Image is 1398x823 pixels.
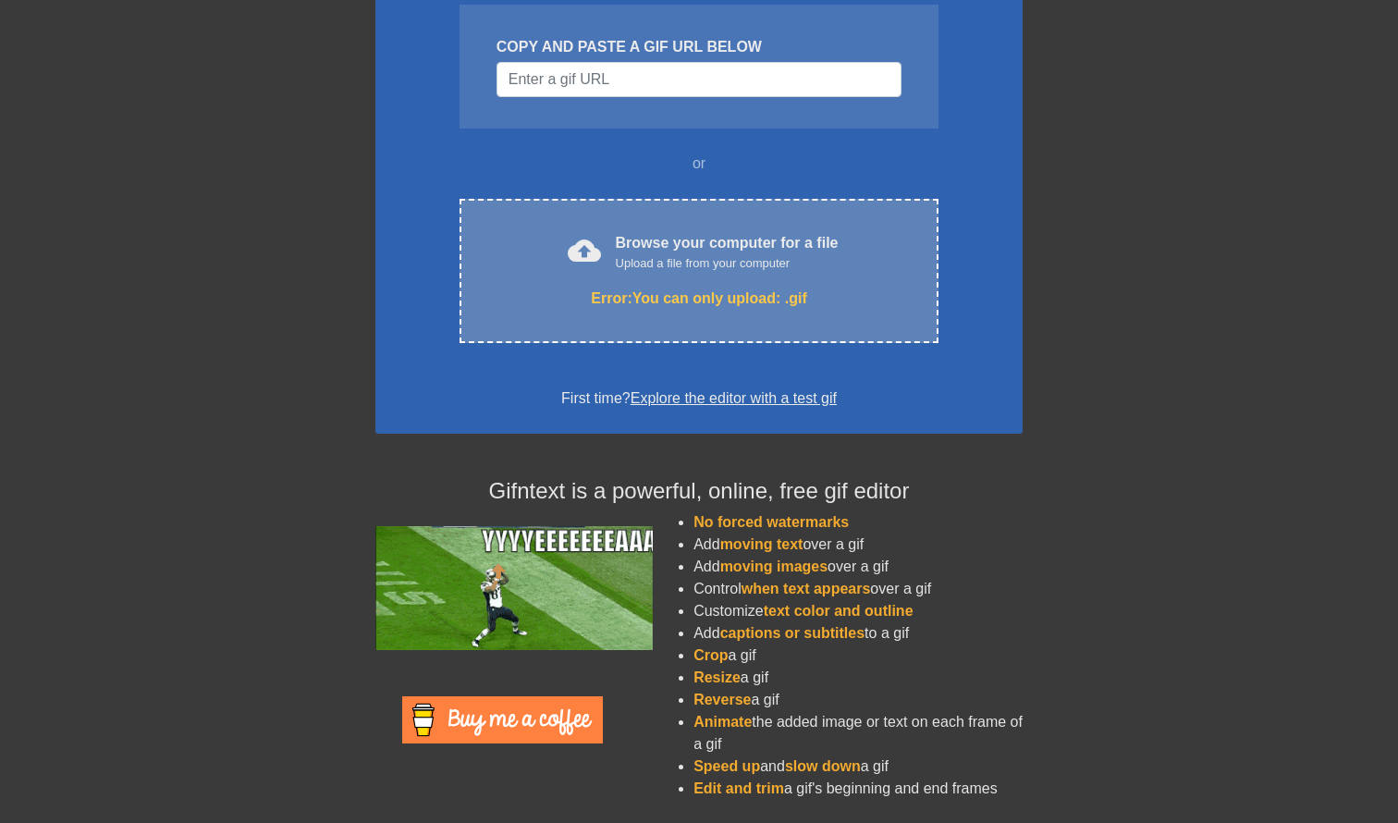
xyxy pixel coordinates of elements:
[693,755,1023,778] li: and a gif
[693,780,784,796] span: Edit and trim
[399,387,999,410] div: First time?
[693,600,1023,622] li: Customize
[693,667,1023,689] li: a gif
[498,288,900,310] div: Error: You can only upload: .gif
[764,603,914,619] span: text color and outline
[785,758,861,774] span: slow down
[693,647,728,663] span: Crop
[693,534,1023,556] li: Add over a gif
[693,514,849,530] span: No forced watermarks
[423,153,975,175] div: or
[693,758,760,774] span: Speed up
[693,692,751,707] span: Reverse
[693,778,1023,800] li: a gif's beginning and end frames
[631,390,837,406] a: Explore the editor with a test gif
[375,478,1023,505] h4: Gifntext is a powerful, online, free gif editor
[720,536,803,552] span: moving text
[720,625,865,641] span: captions or subtitles
[568,234,601,267] span: cloud_upload
[616,232,839,273] div: Browse your computer for a file
[693,711,1023,755] li: the added image or text on each frame of a gif
[616,254,839,273] div: Upload a file from your computer
[402,696,603,743] img: Buy Me A Coffee
[693,622,1023,645] li: Add to a gif
[693,645,1023,667] li: a gif
[497,36,901,58] div: COPY AND PASTE A GIF URL BELOW
[742,581,871,596] span: when text appears
[693,714,752,730] span: Animate
[693,578,1023,600] li: Control over a gif
[497,62,901,97] input: Username
[720,559,828,574] span: moving images
[693,669,741,685] span: Resize
[693,689,1023,711] li: a gif
[375,526,653,650] img: football_small.gif
[693,556,1023,578] li: Add over a gif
